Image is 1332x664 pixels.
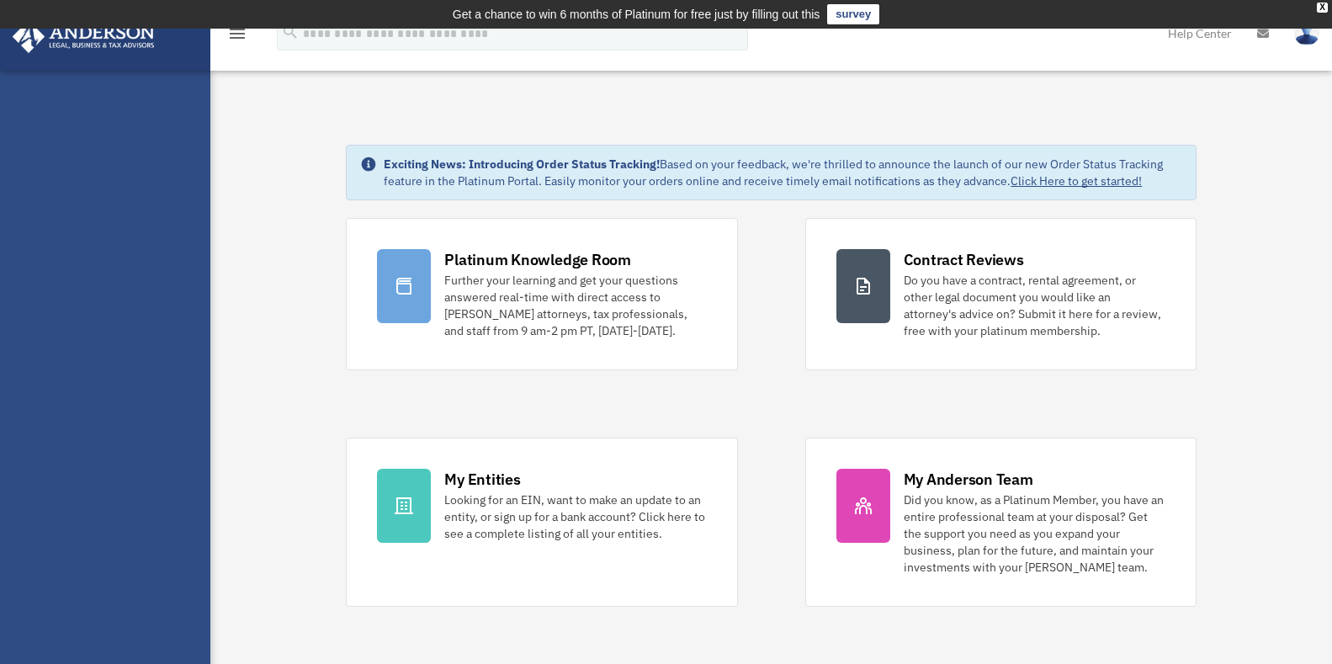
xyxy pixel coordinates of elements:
[8,20,160,53] img: Anderson Advisors Platinum Portal
[281,23,300,41] i: search
[227,29,247,44] a: menu
[904,469,1033,490] div: My Anderson Team
[384,157,660,172] strong: Exciting News: Introducing Order Status Tracking!
[444,272,706,339] div: Further your learning and get your questions answered real-time with direct access to [PERSON_NAM...
[227,24,247,44] i: menu
[805,218,1197,370] a: Contract Reviews Do you have a contract, rental agreement, or other legal document you would like...
[444,249,631,270] div: Platinum Knowledge Room
[904,491,1165,576] div: Did you know, as a Platinum Member, you have an entire professional team at your disposal? Get th...
[904,249,1024,270] div: Contract Reviews
[1011,173,1142,189] a: Click Here to get started!
[453,4,820,24] div: Get a chance to win 6 months of Platinum for free just by filling out this
[444,491,706,542] div: Looking for an EIN, want to make an update to an entity, or sign up for a bank account? Click her...
[346,218,737,370] a: Platinum Knowledge Room Further your learning and get your questions answered real-time with dire...
[384,156,1181,189] div: Based on your feedback, we're thrilled to announce the launch of our new Order Status Tracking fe...
[1317,3,1328,13] div: close
[1294,21,1319,45] img: User Pic
[805,438,1197,607] a: My Anderson Team Did you know, as a Platinum Member, you have an entire professional team at your...
[346,438,737,607] a: My Entities Looking for an EIN, want to make an update to an entity, or sign up for a bank accoun...
[827,4,879,24] a: survey
[444,469,520,490] div: My Entities
[904,272,1165,339] div: Do you have a contract, rental agreement, or other legal document you would like an attorney's ad...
